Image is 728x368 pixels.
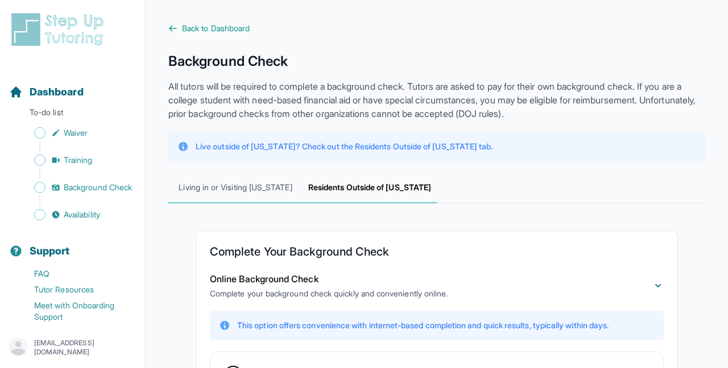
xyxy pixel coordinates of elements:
[9,125,145,141] a: Waiver
[64,127,88,139] span: Waiver
[168,173,303,203] span: Living in or Visiting [US_STATE]
[9,266,145,282] a: FAQ
[168,173,705,203] nav: Tabs
[237,320,609,331] p: This option offers convenience with internet-based completion and quick results, typically within...
[30,84,84,100] span: Dashboard
[9,11,110,48] img: logo
[34,338,136,357] p: [EMAIL_ADDRESS][DOMAIN_NAME]
[5,107,140,123] p: To-do list
[9,84,84,100] a: Dashboard
[182,23,250,34] span: Back to Dashboard
[64,182,132,193] span: Background Check
[168,23,705,34] a: Back to Dashboard
[5,225,140,264] button: Support
[168,52,705,70] h1: Background Check
[168,80,705,120] p: All tutors will be required to complete a background check. Tutors are asked to pay for their own...
[303,173,437,203] span: Residents Outside of [US_STATE]
[30,243,70,259] span: Support
[9,179,145,195] a: Background Check
[9,325,145,341] a: Contact Onboarding Support
[64,154,93,166] span: Training
[9,298,145,325] a: Meet with Onboarding Support
[9,337,136,358] button: [EMAIL_ADDRESS][DOMAIN_NAME]
[9,282,145,298] a: Tutor Resources
[9,207,145,223] a: Availability
[210,273,318,285] span: Online Background Check
[5,66,140,104] button: Dashboard
[64,209,100,220] span: Availability
[210,245,664,263] h2: Complete Your Background Check
[210,288,448,299] p: Complete your background check quickly and conveniently online.
[196,141,493,152] p: Live outside of [US_STATE]? Check out the Residents Outside of [US_STATE] tab.
[9,152,145,168] a: Training
[210,272,664,299] button: Online Background CheckComplete your background check quickly and conveniently online.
